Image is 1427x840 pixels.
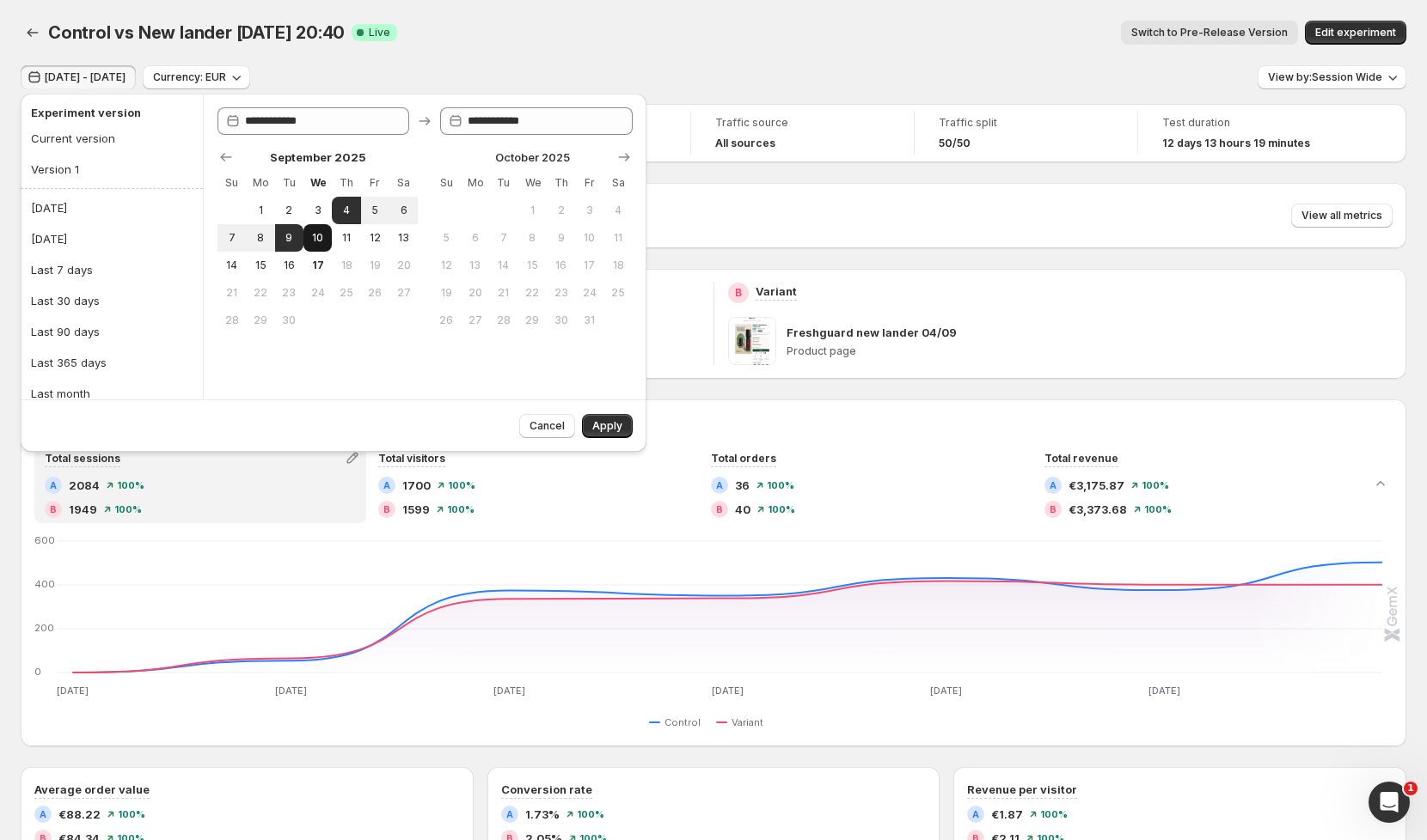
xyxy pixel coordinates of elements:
button: Wednesday September 24 2025 [303,279,332,307]
span: 19 [438,286,453,300]
h2: A [972,809,979,819]
th: Thursday [547,169,575,197]
h2: Experiment version [31,104,186,121]
span: Fr [582,176,597,190]
div: [DATE] [31,230,67,247]
button: Sunday October 19 2025 [432,279,460,307]
h2: B [716,504,723,514]
button: Sunday October 26 2025 [432,307,460,334]
button: Show next month, November 2025 [612,145,636,169]
span: Total orders [711,452,776,465]
button: Current version [26,125,191,152]
span: 2084 [69,477,100,494]
button: Today Wednesday September 17 2025 [303,252,332,279]
th: Tuesday [489,169,518,197]
span: 14 [224,259,239,272]
span: 100 % [117,480,144,490]
button: Saturday October 4 2025 [604,197,633,224]
button: Switch to Pre-Release Version [1121,21,1298,45]
button: Last month [26,380,198,407]
button: Friday October 3 2025 [575,197,603,224]
button: Sunday September 7 2025 [217,224,246,252]
button: Thursday September 18 2025 [332,252,360,279]
span: 1 [253,204,267,217]
button: Saturday October 11 2025 [604,224,633,252]
button: Thursday October 30 2025 [547,307,575,334]
span: 24 [310,286,325,300]
button: Collapse chart [1369,472,1393,496]
button: Friday September 5 2025 [361,197,389,224]
th: Tuesday [275,169,303,197]
span: 15 [253,259,267,272]
span: 2 [554,204,568,217]
button: Thursday October 16 2025 [547,252,575,279]
th: Friday [575,169,603,197]
span: €88.22 [58,806,101,823]
span: Currency: EUR [153,70,226,84]
span: 7 [496,231,511,245]
span: 23 [282,286,297,300]
span: 16 [554,259,568,272]
th: Saturday [389,169,418,197]
span: 100 % [448,480,475,490]
span: We [525,176,540,190]
div: Last month [31,385,90,402]
span: Switch to Pre-Release Version [1131,26,1288,40]
span: 20 [396,259,411,272]
span: 30 [282,313,297,327]
span: 100 % [1142,480,1169,490]
button: Tuesday September 23 2025 [275,279,303,307]
button: Sunday October 12 2025 [432,252,460,279]
text: [DATE] [1148,685,1180,697]
span: 1700 [402,477,431,494]
h2: A [506,809,513,819]
button: Wednesday October 8 2025 [518,224,547,252]
span: 10 [582,231,597,245]
span: 26 [438,313,453,327]
span: 16 [282,259,297,272]
button: Friday September 12 2025 [361,224,389,252]
button: Monday September 29 2025 [246,307,274,334]
span: 5 [368,204,383,217]
span: Edit experiment [1315,26,1396,40]
h4: All sources [715,137,775,150]
span: Th [554,176,568,190]
text: [DATE] [493,685,525,697]
h2: A [40,809,46,819]
span: 100 % [767,480,794,490]
button: [DATE] [26,225,198,253]
span: Variant [732,715,763,729]
button: Thursday September 11 2025 [332,224,360,252]
text: [DATE] [712,685,744,697]
span: Fr [368,176,383,190]
span: 100 % [1040,809,1068,819]
span: 29 [525,313,540,327]
span: 12 [438,259,453,272]
span: 36 [735,477,750,494]
text: [DATE] [930,685,962,697]
span: 29 [253,313,267,327]
a: Traffic split50/50 [939,114,1113,152]
button: Wednesday October 29 2025 [518,307,547,334]
h2: A [50,480,57,490]
button: Back [21,21,45,45]
span: 14 [496,259,511,272]
span: 18 [611,259,626,272]
button: Monday October 6 2025 [461,224,489,252]
button: Saturday September 27 2025 [389,279,418,307]
button: Saturday October 18 2025 [604,252,633,279]
button: Last 30 days [26,287,198,314]
span: 1.73% [525,806,560,823]
p: Freshguard new lander 04/09 [787,324,957,341]
div: Current version [31,130,115,147]
a: Test duration12 days 13 hours 19 minutes [1162,114,1338,152]
span: Apply [592,419,622,433]
button: Last 7 days [26,256,198,283]
th: Thursday [332,169,360,197]
span: Total revenue [1044,452,1118,465]
button: Sunday September 21 2025 [217,279,246,307]
span: Cancel [530,419,565,433]
span: 24 [582,286,597,300]
button: Saturday September 6 2025 [389,197,418,224]
span: €3,373.68 [1069,501,1127,518]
